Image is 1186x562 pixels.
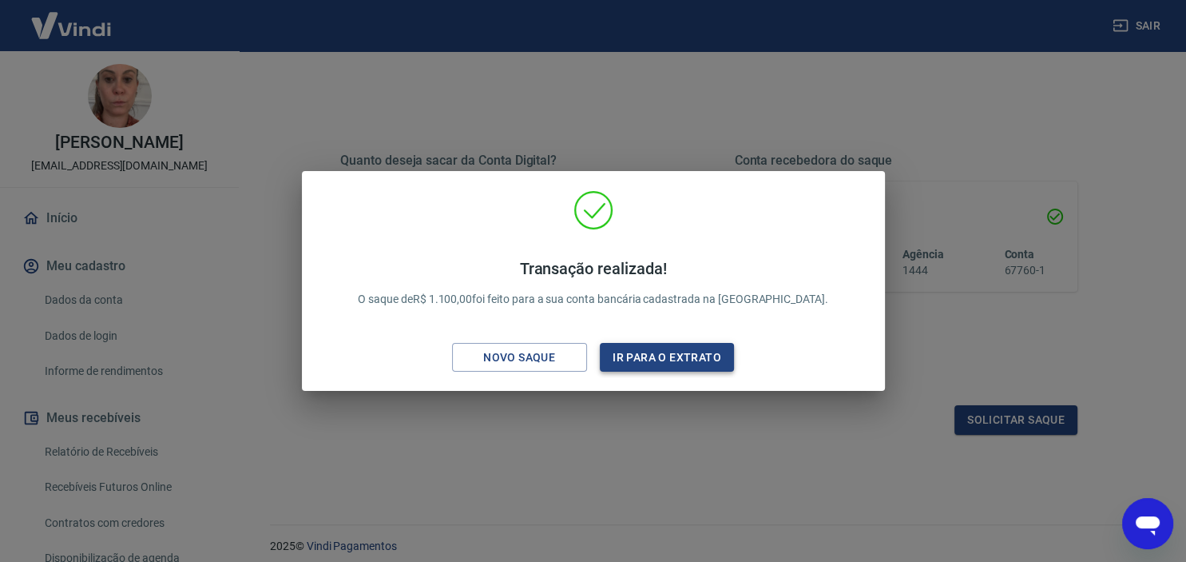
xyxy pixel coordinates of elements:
iframe: Botão para abrir a janela de mensagens [1122,498,1173,549]
h4: Transação realizada! [358,259,828,278]
button: Novo saque [452,343,587,373]
p: O saque de R$ 1.100,00 foi feito para a sua conta bancária cadastrada na [GEOGRAPHIC_DATA]. [358,259,828,308]
button: Ir para o extrato [600,343,735,373]
div: Novo saque [464,348,574,368]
